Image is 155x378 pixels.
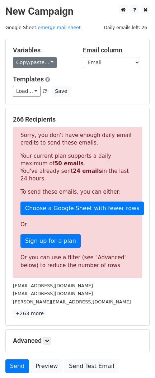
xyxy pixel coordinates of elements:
h5: Email column [83,46,142,54]
h5: Variables [13,46,72,54]
a: Send [5,359,29,373]
strong: 50 emails [55,160,84,167]
div: 聊天小组件 [119,344,155,378]
a: Choose a Google Sheet with fewer rows [20,202,144,215]
a: Load... [13,86,41,97]
a: Preview [31,359,62,373]
h5: Advanced [13,337,142,345]
h2: New Campaign [5,5,150,18]
small: [PERSON_NAME][EMAIL_ADDRESS][DOMAIN_NAME] [13,299,131,304]
iframe: Chat Widget [119,344,155,378]
small: Google Sheet: [5,25,81,30]
a: Templates [13,75,44,83]
a: Sign up for a plan [20,234,81,248]
small: [EMAIL_ADDRESS][DOMAIN_NAME] [13,291,93,296]
strong: 24 emails [73,168,102,174]
div: Or you can use a filter (see "Advanced" below) to reduce the number of rows [20,254,135,270]
p: Your current plan supports a daily maximum of . You've already sent in the last 24 hours. [20,152,135,183]
small: [EMAIL_ADDRESS][DOMAIN_NAME] [13,283,93,288]
a: +263 more [13,309,46,318]
p: To send these emails, you can either: [20,188,135,196]
button: Save [52,86,70,97]
p: Or [20,221,135,228]
p: Sorry, you don't have enough daily email credits to send these emails. [20,132,135,147]
a: Send Test Email [64,359,119,373]
span: Daily emails left: 26 [102,24,150,32]
a: emerge mail sheet [38,25,81,30]
h5: 266 Recipients [13,115,142,123]
a: Copy/paste... [13,57,57,68]
a: Daily emails left: 26 [102,25,150,30]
